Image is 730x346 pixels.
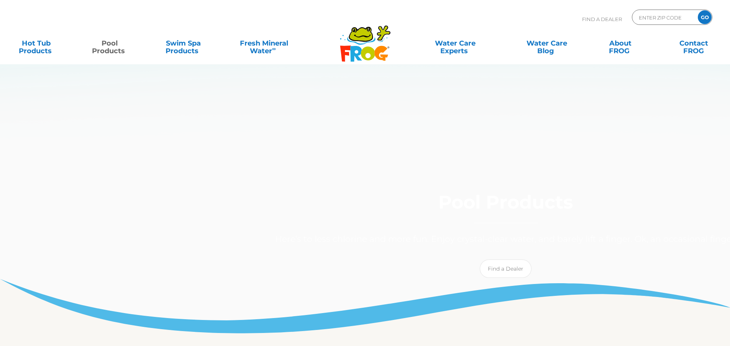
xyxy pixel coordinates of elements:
a: AboutFROG [592,36,649,51]
a: Water CareExperts [409,36,502,51]
a: PoolProducts [81,36,138,51]
p: Find A Dealer [582,10,622,29]
a: ContactFROG [665,36,722,51]
a: Water CareBlog [518,36,575,51]
a: Hot TubProducts [8,36,65,51]
a: Swim SpaProducts [155,36,212,51]
input: GO [698,10,712,24]
a: Find a Dealer [480,259,532,278]
a: Fresh MineralWater∞ [228,36,300,51]
img: Frog Products Logo [336,15,395,62]
sup: ∞ [272,46,276,52]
